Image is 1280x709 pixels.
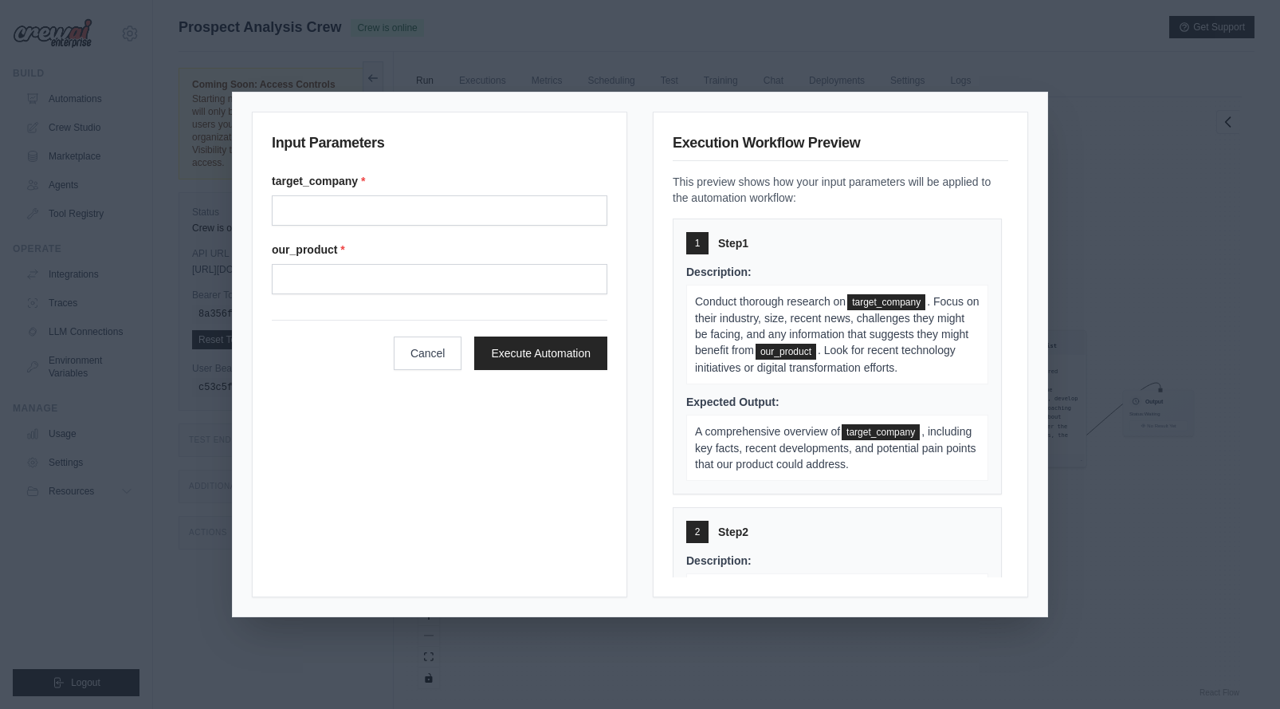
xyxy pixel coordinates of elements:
[718,524,748,540] span: Step 2
[1200,632,1280,709] iframe: Chat Widget
[695,425,840,438] span: A comprehensive overview of
[673,132,1008,161] h3: Execution Workflow Preview
[394,337,462,370] button: Cancel
[686,266,752,278] span: Description:
[695,425,976,471] span: , including key facts, recent developments, and potential pain points that our product could addr...
[686,396,779,408] span: Expected Output:
[756,344,816,360] span: our_product
[272,173,607,189] label: target_company
[272,132,607,160] h3: Input Parameters
[686,554,752,567] span: Description:
[718,235,748,251] span: Step 1
[673,174,1008,206] p: This preview shows how your input parameters will be applied to the automation workflow:
[695,295,846,308] span: Conduct thorough research on
[842,424,920,440] span: target_company
[847,294,925,310] span: target_company
[695,526,701,538] span: 2
[695,237,701,250] span: 1
[272,242,607,258] label: our_product
[695,344,956,373] span: . Look for recent technology initiatives or digital transformation efforts.
[474,337,607,370] button: Execute Automation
